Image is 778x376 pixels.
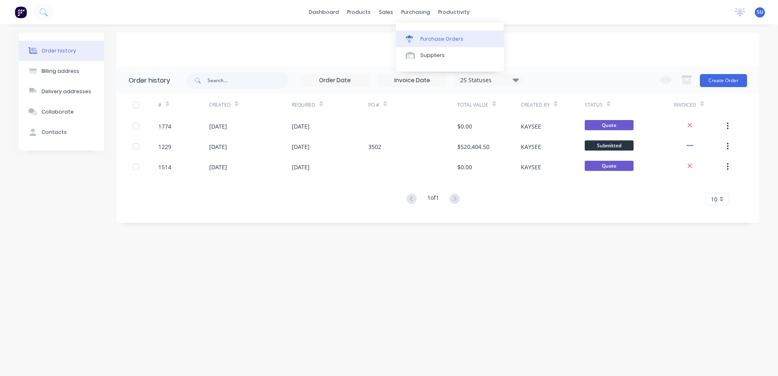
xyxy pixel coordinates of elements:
[521,94,584,116] div: Created By
[757,9,763,16] span: SU
[209,122,227,131] div: [DATE]
[19,122,104,142] button: Contacts
[209,142,227,151] div: [DATE]
[521,163,541,171] div: KAYSEE
[585,94,674,116] div: Status
[158,122,171,131] div: 1774
[129,76,170,85] div: Order history
[305,6,343,18] a: dashboard
[700,74,747,87] button: Create Order
[420,52,445,59] div: Suppliers
[585,120,634,130] span: Quote
[457,142,490,151] div: $520,404.50
[19,41,104,61] button: Order history
[457,101,488,109] div: Total Value
[396,47,504,63] a: Suppliers
[420,35,463,43] div: Purchase Orders
[674,101,696,109] div: Invoiced
[301,74,369,87] input: Order Date
[375,6,397,18] div: sales
[42,108,74,116] div: Collaborate
[585,101,603,109] div: Status
[368,94,457,116] div: PO #
[42,47,76,55] div: Order history
[209,101,231,109] div: Created
[292,122,310,131] div: [DATE]
[158,142,171,151] div: 1229
[457,94,521,116] div: Total Value
[585,140,634,151] span: Submitted
[521,142,541,151] div: KAYSEE
[368,101,379,109] div: PO #
[434,6,474,18] div: productivity
[397,6,434,18] div: purchasing
[42,68,79,75] div: Billing address
[208,72,288,89] input: Search...
[292,142,310,151] div: [DATE]
[711,195,717,203] span: 10
[292,101,315,109] div: Required
[521,122,541,131] div: KAYSEE
[42,129,67,136] div: Contacts
[209,94,292,116] div: Created
[457,163,472,171] div: $0.00
[368,142,381,151] div: 3502
[158,101,162,109] div: #
[427,193,439,205] div: 1 of 1
[455,76,524,85] div: 25 Statuses
[521,101,550,109] div: Created By
[378,74,446,87] input: Invoice Date
[396,31,504,47] a: Purchase Orders
[19,81,104,102] button: Delivery addresses
[19,102,104,122] button: Collaborate
[15,6,27,18] img: Factory
[343,6,375,18] div: products
[457,122,472,131] div: $0.00
[674,94,725,116] div: Invoiced
[209,163,227,171] div: [DATE]
[585,161,634,171] span: Quote
[42,88,91,95] div: Delivery addresses
[158,94,209,116] div: #
[19,61,104,81] button: Billing address
[292,94,368,116] div: Required
[158,163,171,171] div: 1514
[292,163,310,171] div: [DATE]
